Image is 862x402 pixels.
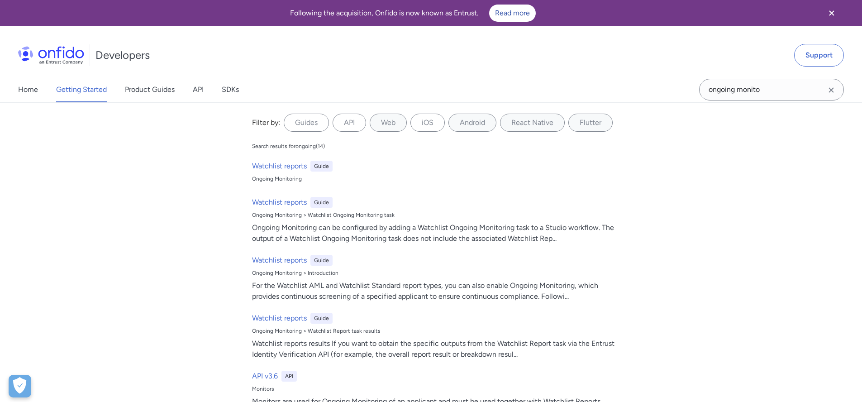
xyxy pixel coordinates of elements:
div: Following the acquisition, Onfido is now known as Entrust. [11,5,815,22]
div: For the Watchlist AML and Watchlist Standard report types, you can also enable Ongoing Monitoring... [252,280,618,302]
label: iOS [410,114,445,132]
svg: Clear search field button [826,85,837,96]
a: Getting Started [56,77,107,102]
a: Watchlist reportsGuideOngoing Monitoring [248,157,621,190]
a: API [193,77,204,102]
button: Close banner [815,2,848,24]
label: React Native [500,114,565,132]
div: Ongoing Monitoring [252,175,618,182]
label: API [333,114,366,132]
label: Flutter [568,114,613,132]
h6: Watchlist reports [252,197,307,208]
div: Filter by: [252,117,280,128]
a: Watchlist reportsGuideOngoing Monitoring > Watchlist Report task resultsWatchlist reports results... [248,309,621,364]
div: Monitors [252,385,618,392]
a: Product Guides [125,77,175,102]
a: SDKs [222,77,239,102]
h1: Developers [95,48,150,62]
label: Guides [284,114,329,132]
div: Guide [310,161,333,172]
label: Web [370,114,407,132]
div: API [281,371,297,382]
div: Ongoing Monitoring can be configured by adding a Watchlist Ongoing Monitoring task to a Studio wo... [252,222,618,244]
a: Watchlist reportsGuideOngoing Monitoring > Watchlist Ongoing Monitoring taskOngoing Monitoring ca... [248,193,621,248]
label: Android [448,114,496,132]
h6: API v3.6 [252,371,278,382]
h6: Watchlist reports [252,161,307,172]
div: Watchlist reports results If you want to obtain the specific outputs from the Watchlist Report ta... [252,338,618,360]
h6: Watchlist reports [252,255,307,266]
a: Watchlist reportsGuideOngoing Monitoring > IntroductionFor the Watchlist AML and Watchlist Standa... [248,251,621,306]
img: Onfido Logo [18,46,84,64]
button: Open Preferences [9,375,31,397]
div: Ongoing Monitoring > Watchlist Report task results [252,327,618,335]
div: Guide [310,313,333,324]
a: Support [794,44,844,67]
h6: Watchlist reports [252,313,307,324]
div: Search results for ongoing ( 14 ) [252,143,325,150]
div: Ongoing Monitoring > Introduction [252,269,618,277]
div: Guide [310,197,333,208]
div: Cookie Preferences [9,375,31,397]
input: Onfido search input field [699,79,844,100]
a: Read more [489,5,536,22]
div: Ongoing Monitoring > Watchlist Ongoing Monitoring task [252,211,618,219]
svg: Close banner [826,8,837,19]
a: Home [18,77,38,102]
div: Guide [310,255,333,266]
